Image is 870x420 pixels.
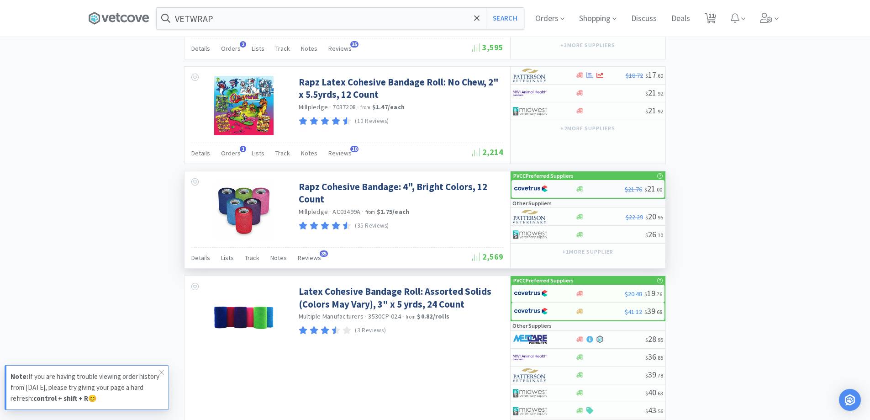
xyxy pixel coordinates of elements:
[362,207,364,216] span: ·
[514,287,548,300] img: 77fca1acd8b6420a9015268ca798ef17_1.png
[645,108,648,115] span: $
[221,44,241,53] span: Orders
[645,90,648,97] span: $
[406,314,416,320] span: from
[513,276,574,285] p: PVCC Preferred Suppliers
[645,408,648,415] span: $
[270,254,287,262] span: Notes
[644,186,647,193] span: $
[365,209,375,215] span: from
[301,44,317,53] span: Notes
[626,213,643,221] span: $22.29
[625,185,642,193] span: $21.76
[655,308,662,315] span: . 68
[645,351,663,362] span: 36
[299,103,328,111] a: Millpledge
[645,105,663,116] span: 21
[157,8,524,29] input: Search by item, sku, manufacturer, ingredient, size...
[299,207,328,216] a: Millpledge
[644,288,662,298] span: 19
[350,146,359,152] span: 10
[221,254,234,262] span: Lists
[191,149,210,157] span: Details
[656,232,663,239] span: . 10
[655,186,662,193] span: . 00
[513,351,547,364] img: f6b2451649754179b5b4e0c70c3f7cb0_2.png
[402,312,404,320] span: ·
[645,336,648,343] span: $
[11,372,28,381] strong: Note:
[240,41,246,48] span: 2
[301,149,317,157] span: Notes
[512,321,552,330] p: Other Suppliers
[355,117,389,126] p: (10 Reviews)
[513,104,547,118] img: 4dd14cff54a648ac9e977f0c5da9bc2e_5.png
[514,182,548,196] img: 77fca1acd8b6420a9015268ca798ef17_1.png
[645,211,663,222] span: 20
[513,210,547,223] img: f5e969b455434c6296c6d81ef179fa71_3.png
[513,386,547,400] img: 4dd14cff54a648ac9e977f0c5da9bc2e_5.png
[372,103,405,111] strong: $1.47 / each
[320,250,328,257] span: 35
[512,199,552,207] p: Other Suppliers
[221,149,241,157] span: Orders
[368,312,401,320] span: 3530CP-024
[299,76,501,101] a: Rapz Latex Cohesive Bandage Roll: No Chew, 2" x 5.5yrds, 12 Count
[645,390,648,397] span: $
[626,71,643,80] span: $18.72
[513,368,547,382] img: f5e969b455434c6296c6d81ef179fa71_3.png
[514,304,548,318] img: 77fca1acd8b6420a9015268ca798ef17_1.png
[645,72,648,79] span: $
[645,405,663,415] span: 43
[656,372,663,379] span: . 78
[360,104,370,111] span: from
[513,228,547,241] img: 4dd14cff54a648ac9e977f0c5da9bc2e_5.png
[645,334,663,344] span: 28
[645,69,663,80] span: 17
[625,290,642,298] span: $20.48
[645,372,648,379] span: $
[645,354,648,361] span: $
[191,44,210,53] span: Details
[513,333,547,346] img: 81f133ae88bc4a719cef3c65d1530da7_50.png
[645,214,648,221] span: $
[191,254,210,262] span: Details
[240,146,246,152] span: 1
[252,149,264,157] span: Lists
[332,207,360,216] span: AC03499A
[701,16,720,24] a: 11
[252,44,264,53] span: Lists
[214,285,274,345] img: c3944a06550449b99a74819fc13eaae8_563080.png
[556,122,619,135] button: +2more suppliers
[656,90,663,97] span: . 92
[656,108,663,115] span: . 92
[417,312,449,320] strong: $0.82 / rolls
[656,354,663,361] span: . 85
[656,72,663,79] span: . 60
[656,390,663,397] span: . 63
[645,87,663,98] span: 21
[329,103,331,111] span: ·
[513,69,547,82] img: f5e969b455434c6296c6d81ef179fa71_3.png
[355,326,386,335] p: (3 Reviews)
[656,214,663,221] span: . 95
[644,291,647,298] span: $
[329,207,331,216] span: ·
[627,15,660,23] a: Discuss
[357,103,359,111] span: ·
[245,254,259,262] span: Track
[644,308,647,315] span: $
[332,103,356,111] span: 7037208
[377,207,410,216] strong: $1.75 / each
[513,171,574,180] p: PVCC Preferred Suppliers
[645,232,648,239] span: $
[486,8,524,29] button: Search
[328,149,352,157] span: Reviews
[275,44,290,53] span: Track
[668,15,694,23] a: Deals
[839,389,861,411] div: Open Intercom Messenger
[513,404,547,418] img: 4dd14cff54a648ac9e977f0c5da9bc2e_5.png
[645,229,663,239] span: 26
[350,41,359,48] span: 35
[275,149,290,157] span: Track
